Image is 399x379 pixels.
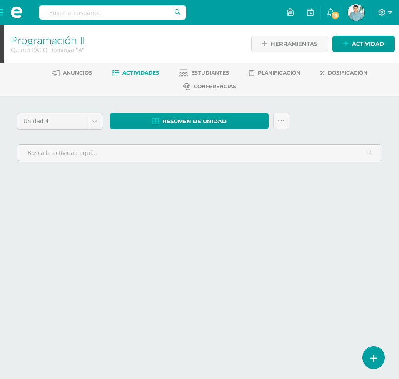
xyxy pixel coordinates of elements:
[194,83,236,90] span: Conferencias
[11,33,85,47] a: Programación II
[191,70,229,76] span: Estudiantes
[63,70,92,76] span: Anuncios
[23,113,81,129] span: Unidad 4
[328,70,367,76] span: Dosificación
[271,36,317,52] span: Herramientas
[11,34,240,46] h1: Programación II
[110,113,269,129] a: Resumen de unidad
[162,114,227,129] span: Resumen de unidad
[352,36,384,52] span: Actividad
[348,4,364,21] img: eba687581b1b7b2906586aa608ae6d01.png
[332,36,395,52] a: Actividad
[39,5,186,20] input: Busca un usuario...
[320,66,367,80] a: Dosificación
[249,66,300,80] a: Planificación
[52,66,92,80] a: Anuncios
[17,145,382,161] input: Busca la actividad aquí...
[17,113,103,129] a: Unidad 4
[122,70,159,76] span: Actividades
[11,46,240,54] div: Quinto BACO Domingo 'A'
[179,66,229,80] a: Estudiantes
[331,11,340,20] span: 13
[183,80,236,93] a: Conferencias
[251,36,328,52] a: Herramientas
[258,70,300,76] span: Planificación
[112,66,159,80] a: Actividades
